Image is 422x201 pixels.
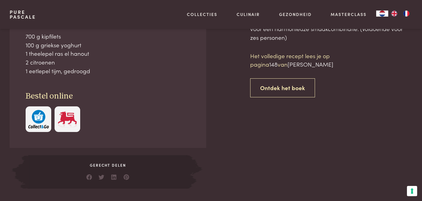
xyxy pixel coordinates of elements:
ul: Language list [388,11,412,17]
div: 2 citroenen [26,58,190,67]
a: Collecties [187,11,217,17]
a: PurePascale [10,10,36,19]
a: FR [400,11,412,17]
div: 1 theelepel ras el hanout [26,49,190,58]
span: Gerecht delen [28,162,187,168]
div: Language [376,11,388,17]
p: Het volledige recept lees je op pagina van [250,52,353,69]
aside: Language selected: Nederlands [376,11,412,17]
div: De malse kip, romige yoghurt en mediterrane kruiden zorgen voor een harmonieuze smaakcombinatie. ... [250,16,412,42]
span: [PERSON_NAME] [288,60,333,68]
img: c308188babc36a3a401bcb5cb7e020f4d5ab42f7cacd8327e500463a43eeb86c.svg [28,110,49,128]
div: 700 g kipfilets [26,32,190,41]
a: Masterclass [331,11,367,17]
a: NL [376,11,388,17]
a: Culinair [237,11,260,17]
img: Delhaize [57,110,77,128]
a: Ontdek het boek [250,78,315,97]
button: Uw voorkeuren voor toestemming voor trackingtechnologieën [407,186,417,196]
span: 148 [269,60,278,68]
div: 1 eetlepel tijm, gedroogd [26,67,190,75]
h3: Bestel online [26,91,190,102]
a: Gezondheid [279,11,312,17]
a: EN [388,11,400,17]
div: 100 g griekse yoghurt [26,41,190,49]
